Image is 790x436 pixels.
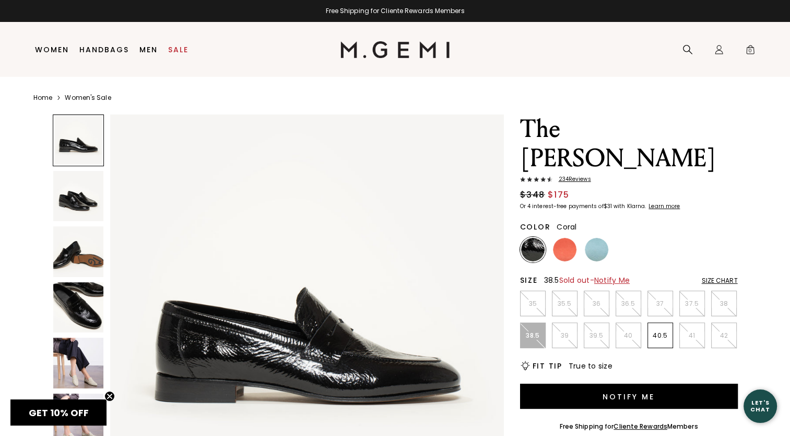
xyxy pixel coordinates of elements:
img: Coral [553,238,576,261]
p: 35.5 [552,300,577,308]
p: 42 [712,331,736,340]
p: 36 [584,300,609,308]
h2: Fit Tip [533,362,562,370]
span: 38.5 [544,275,630,285]
a: Women's Sale [65,94,111,102]
button: Close teaser [104,391,115,401]
h1: The [PERSON_NAME] [520,114,738,173]
img: The Sacca Donna [53,282,104,333]
h2: Size [520,276,538,284]
img: The Sacca Donna [53,226,104,277]
a: Men [139,45,158,54]
button: Notify Me [520,384,738,409]
span: $175 [548,189,570,201]
p: 38.5 [521,331,545,340]
p: 37 [648,300,673,308]
klarna-placement-style-body: Or 4 interest-free payments of [520,202,604,210]
p: 36.5 [616,300,641,308]
span: Coral [557,222,576,232]
p: 37.5 [680,300,704,308]
p: 39 [552,331,577,340]
p: 38 [712,300,736,308]
span: GET 10% OFF [29,406,89,419]
a: Learn more [647,203,680,210]
img: Black [521,238,545,261]
h2: Color [520,223,551,231]
span: Notify Me [594,275,630,285]
a: Handbags [79,45,129,54]
div: Free Shipping for Members [560,422,698,431]
p: 41 [680,331,704,340]
div: Let's Chat [744,399,777,412]
a: Home [33,94,52,102]
div: Size Chart [702,277,738,285]
p: 40.5 [648,331,673,340]
a: Women [35,45,69,54]
klarna-placement-style-amount: $31 [604,202,612,210]
span: 234 Review s [552,176,591,182]
p: 35 [521,300,545,308]
a: Cliente Rewards [614,422,667,431]
span: $348 [520,189,545,201]
img: Capri Blue [585,238,608,261]
a: Sale [168,45,188,54]
img: The Sacca Donna [53,338,104,388]
span: True to size [569,361,612,371]
p: 39.5 [584,331,609,340]
img: The Sacca Donna [53,171,104,222]
img: M.Gemi [340,41,450,58]
span: 0 [745,47,756,57]
klarna-placement-style-body: with Klarna [614,202,647,210]
klarna-placement-style-cta: Learn more [648,202,680,210]
p: 40 [616,331,641,340]
span: Sold out - [559,275,630,285]
a: 234Reviews [520,176,738,185]
div: GET 10% OFFClose teaser [10,399,107,426]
